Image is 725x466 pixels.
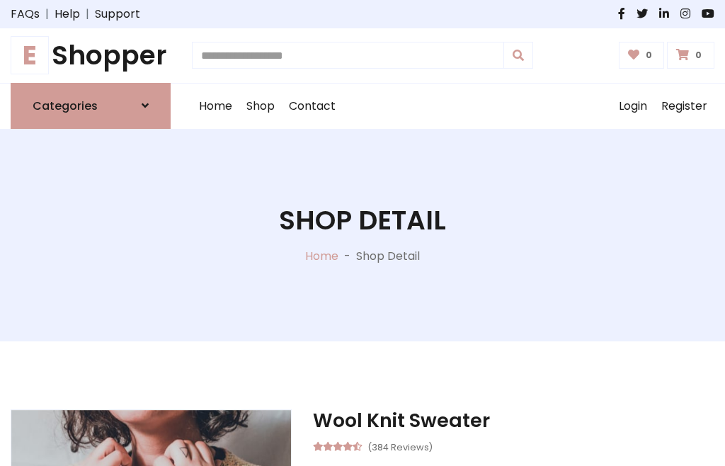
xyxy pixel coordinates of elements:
[367,438,433,455] small: (384 Reviews)
[692,49,705,62] span: 0
[11,83,171,129] a: Categories
[619,42,665,69] a: 0
[11,40,171,72] h1: Shopper
[279,205,446,237] h1: Shop Detail
[33,99,98,113] h6: Categories
[11,6,40,23] a: FAQs
[55,6,80,23] a: Help
[642,49,656,62] span: 0
[612,84,654,129] a: Login
[667,42,714,69] a: 0
[356,248,420,265] p: Shop Detail
[11,36,49,74] span: E
[192,84,239,129] a: Home
[80,6,95,23] span: |
[95,6,140,23] a: Support
[239,84,282,129] a: Shop
[338,248,356,265] p: -
[305,248,338,264] a: Home
[654,84,714,129] a: Register
[11,40,171,72] a: EShopper
[40,6,55,23] span: |
[282,84,343,129] a: Contact
[313,409,714,432] h3: Wool Knit Sweater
